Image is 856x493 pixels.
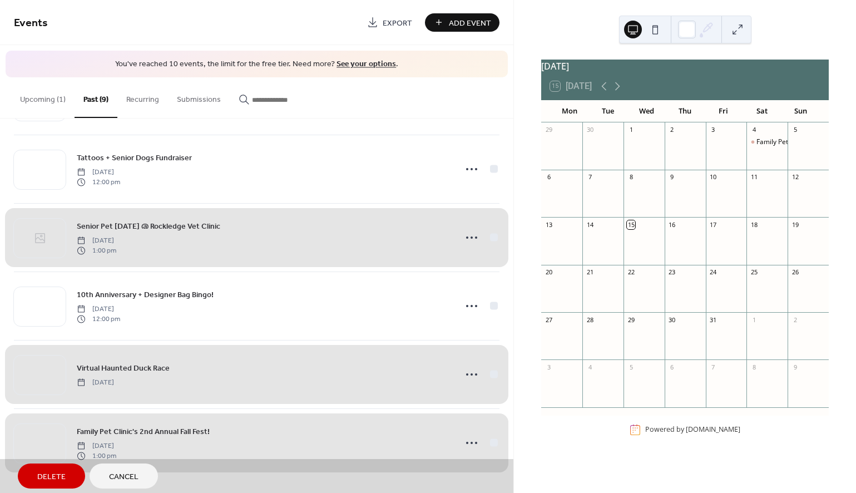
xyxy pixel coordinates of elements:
[791,173,799,181] div: 12
[686,425,740,435] a: [DOMAIN_NAME]
[14,12,48,34] span: Events
[586,315,594,324] div: 28
[781,100,820,122] div: Sun
[704,100,743,122] div: Fri
[337,57,396,72] a: See your options
[589,100,627,122] div: Tue
[117,77,168,117] button: Recurring
[668,268,676,277] div: 23
[627,268,635,277] div: 22
[666,100,704,122] div: Thu
[17,59,497,70] span: You've reached 10 events, the limit for the free tier. Need more? .
[627,100,666,122] div: Wed
[746,137,788,147] div: Family Pet Clinic's 3rd Annual Fall Fest
[359,13,420,32] a: Export
[545,315,553,324] div: 27
[383,17,412,29] span: Export
[586,220,594,229] div: 14
[545,363,553,371] div: 3
[750,173,758,181] div: 11
[668,126,676,134] div: 2
[627,315,635,324] div: 29
[627,363,635,371] div: 5
[709,126,718,134] div: 3
[545,220,553,229] div: 13
[90,464,158,489] button: Cancel
[168,77,230,117] button: Submissions
[791,315,799,324] div: 2
[750,268,758,277] div: 25
[586,268,594,277] div: 21
[545,126,553,134] div: 29
[545,268,553,277] div: 20
[550,100,588,122] div: Mon
[627,126,635,134] div: 1
[791,126,799,134] div: 5
[627,220,635,229] div: 15
[18,464,85,489] button: Delete
[709,315,718,324] div: 31
[668,173,676,181] div: 9
[668,315,676,324] div: 30
[75,77,117,118] button: Past (9)
[668,220,676,229] div: 16
[750,363,758,371] div: 8
[109,471,138,483] span: Cancel
[11,77,75,117] button: Upcoming (1)
[709,173,718,181] div: 10
[545,173,553,181] div: 6
[709,363,718,371] div: 7
[645,425,740,435] div: Powered by
[791,220,799,229] div: 19
[586,173,594,181] div: 7
[586,126,594,134] div: 30
[791,363,799,371] div: 9
[743,100,781,122] div: Sat
[709,268,718,277] div: 24
[750,315,758,324] div: 1
[750,126,758,134] div: 4
[541,60,829,73] div: [DATE]
[668,363,676,371] div: 6
[627,173,635,181] div: 8
[750,220,758,229] div: 18
[586,363,594,371] div: 4
[709,220,718,229] div: 17
[791,268,799,277] div: 26
[37,471,66,483] span: Delete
